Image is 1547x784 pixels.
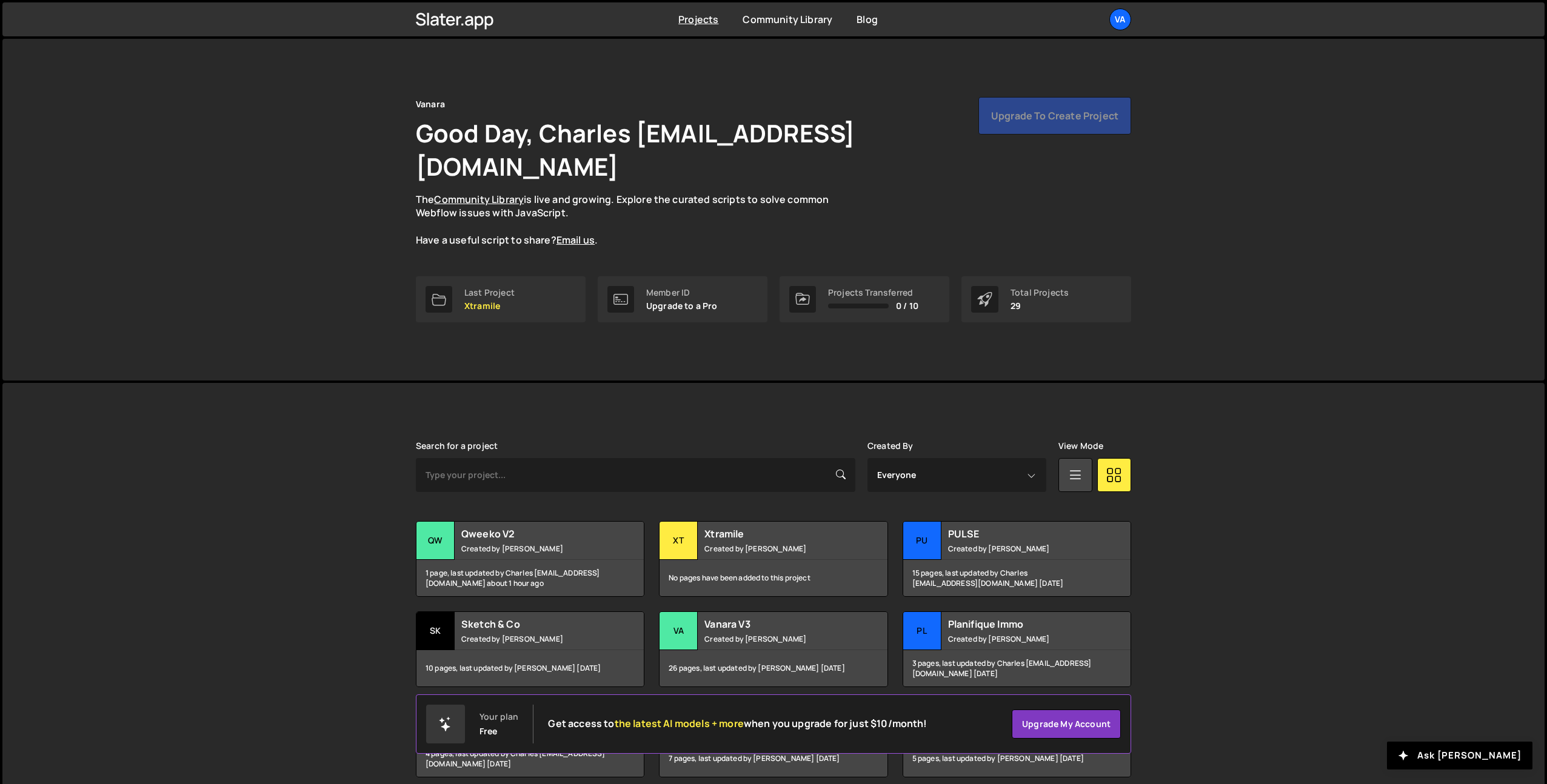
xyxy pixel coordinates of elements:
div: PU [903,522,941,560]
a: Upgrade my account [1012,709,1121,739]
div: Your plan [479,712,518,722]
div: No pages have been added to this project [660,560,887,596]
label: Search for a project [416,441,498,451]
label: View Mode [1058,441,1103,451]
small: Created by [PERSON_NAME] [704,634,850,644]
small: Created by [PERSON_NAME] [704,543,850,554]
small: Created by [PERSON_NAME] [461,543,607,554]
div: Sk [416,612,455,650]
a: Community Library [434,193,524,206]
a: Blog [857,13,878,26]
p: Upgrade to a Pro [646,301,718,311]
span: 0 / 10 [896,301,918,311]
div: Last Project [464,288,515,297]
div: Member ID [646,288,718,297]
h2: Xtramile [704,527,850,540]
div: Projects Transferred [828,288,918,297]
h2: Qweeko V2 [461,527,607,540]
small: Created by [PERSON_NAME] [948,634,1094,644]
div: Xt [660,522,698,560]
a: Xt Xtramile Created by [PERSON_NAME] No pages have been added to this project [659,521,887,597]
div: 7 pages, last updated by [PERSON_NAME] [DATE] [660,740,887,777]
div: 5 pages, last updated by [PERSON_NAME] [DATE] [903,740,1131,777]
a: Sk Sketch & Co Created by [PERSON_NAME] 10 pages, last updated by [PERSON_NAME] [DATE] [416,611,644,687]
div: Vanara [416,97,445,111]
div: 15 pages, last updated by Charles [EMAIL_ADDRESS][DOMAIN_NAME] [DATE] [903,560,1131,596]
a: Va Vanara V3 Created by [PERSON_NAME] 26 pages, last updated by [PERSON_NAME] [DATE] [659,611,887,687]
small: Created by [PERSON_NAME] [948,543,1094,554]
div: 10 pages, last updated by [PERSON_NAME] [DATE] [416,650,644,686]
p: Xtramile [464,301,515,311]
a: Projects [678,13,718,26]
div: Qw [416,522,455,560]
p: The is live and growing. Explore the curated scripts to solve common Webflow issues with JavaScri... [416,193,852,247]
h2: Planifique Immo [948,617,1094,631]
a: Pl Planifique Immo Created by [PERSON_NAME] 3 pages, last updated by Charles [EMAIL_ADDRESS][DOMA... [903,611,1131,687]
label: Created By [867,441,914,451]
h2: Get access to when you upgrade for just $10/month! [548,718,927,729]
div: 4 pages, last updated by Charles [EMAIL_ADDRESS][DOMAIN_NAME] [DATE] [416,740,644,777]
h2: Sketch & Co [461,617,607,631]
h2: Vanara V3 [704,617,850,631]
div: 26 pages, last updated by [PERSON_NAME] [DATE] [660,650,887,686]
button: Ask [PERSON_NAME] [1387,742,1532,769]
a: PU PULSE Created by [PERSON_NAME] 15 pages, last updated by Charles [EMAIL_ADDRESS][DOMAIN_NAME] ... [903,521,1131,597]
input: Type your project... [416,458,855,492]
span: the latest AI models + more [615,717,744,730]
div: Total Projects [1011,288,1069,297]
a: Qw Qweeko V2 Created by [PERSON_NAME] 1 page, last updated by Charles [EMAIL_ADDRESS][DOMAIN_NAME... [416,521,644,597]
a: Community Library [743,13,832,26]
a: Email us [556,233,595,247]
div: Pl [903,612,941,650]
div: Free [479,726,498,736]
small: Created by [PERSON_NAME] [461,634,607,644]
h2: PULSE [948,527,1094,540]
div: 1 page, last updated by Charles [EMAIL_ADDRESS][DOMAIN_NAME] about 1 hour ago [416,560,644,596]
div: 3 pages, last updated by Charles [EMAIL_ADDRESS][DOMAIN_NAME] [DATE] [903,650,1131,686]
h1: Good Day, Charles [EMAIL_ADDRESS][DOMAIN_NAME] [416,116,1022,183]
a: Va [1109,8,1131,30]
a: Last Project Xtramile [416,276,586,322]
p: 29 [1011,301,1069,311]
div: Va [660,612,698,650]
